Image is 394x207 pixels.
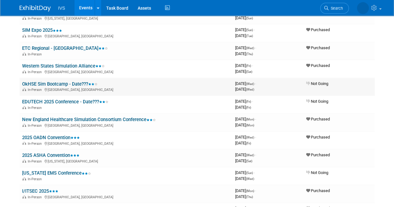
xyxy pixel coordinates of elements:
span: [DATE] [235,194,253,199]
span: Purchased [306,45,330,50]
img: In-Person Event [22,16,26,20]
a: Western States Simulation Alliance [22,63,105,69]
a: SIM Expo 2025 [22,27,62,33]
span: [DATE] [235,123,254,127]
img: In-Person Event [22,52,26,55]
span: In-Person [28,52,44,56]
span: Purchased [306,188,330,193]
span: - [255,81,256,86]
span: Purchased [306,135,330,139]
img: In-Person Event [22,124,26,127]
span: In-Person [28,106,44,110]
span: [DATE] [235,105,251,110]
span: IVS [58,6,65,11]
a: [US_STATE] EMS Conference [22,170,91,176]
span: (Mon) [246,189,254,193]
span: (Wed) [246,153,254,157]
span: (Wed) [246,88,254,91]
a: I/ITSEC 2025 [22,188,58,194]
img: In-Person Event [22,70,26,73]
span: (Mon) [246,118,254,121]
span: In-Person [28,195,44,199]
span: - [255,45,256,50]
span: - [255,153,256,157]
img: In-Person Event [22,159,26,162]
span: Not Going [306,81,328,86]
span: [DATE] [235,51,253,56]
span: [DATE] [235,45,256,50]
span: (Sun) [246,16,253,20]
span: (Wed) [246,46,254,50]
span: [DATE] [235,33,253,38]
span: Not Going [306,99,328,104]
a: 2025 OADN Convention [22,135,80,140]
span: In-Person [28,142,44,146]
span: In-Person [28,177,44,181]
div: [GEOGRAPHIC_DATA], [GEOGRAPHIC_DATA] [22,87,230,92]
span: (Wed) [246,82,254,86]
div: [GEOGRAPHIC_DATA], [GEOGRAPHIC_DATA] [22,123,230,128]
span: In-Person [28,124,44,128]
div: [GEOGRAPHIC_DATA], [GEOGRAPHIC_DATA] [22,194,230,199]
img: In-Person Event [22,177,26,180]
span: (Sat) [246,70,252,73]
img: In-Person Event [22,195,26,198]
span: (Tue) [246,34,253,38]
a: 2025 ASHA Convention [22,153,79,158]
span: [DATE] [235,16,253,20]
a: OkHSE Sim Bootcamp - Date??? [22,81,97,87]
img: In-Person Event [22,88,26,91]
span: [DATE] [235,170,255,175]
span: [DATE] [235,117,256,121]
span: [DATE] [235,69,252,74]
span: In-Person [28,70,44,74]
span: - [255,135,256,139]
span: - [252,99,253,104]
span: - [255,188,256,193]
span: [DATE] [235,188,256,193]
a: New England Healthcare Simulation Consortium Conference [22,117,156,122]
span: [DATE] [235,99,253,104]
span: [DATE] [235,153,256,157]
span: (Fri) [246,64,251,68]
img: In-Person Event [22,34,26,37]
img: In-Person Event [22,106,26,109]
span: In-Person [28,159,44,163]
div: [US_STATE], [GEOGRAPHIC_DATA] [22,16,230,21]
div: [GEOGRAPHIC_DATA], [GEOGRAPHIC_DATA] [22,141,230,146]
span: - [252,63,253,68]
span: (Fri) [246,142,251,145]
img: In-Person Event [22,142,26,145]
span: (Sun) [246,28,253,32]
span: (Wed) [246,136,254,139]
span: [DATE] [235,141,251,145]
span: [DATE] [235,87,254,92]
span: - [255,117,256,121]
a: Search [320,3,349,14]
div: [GEOGRAPHIC_DATA], [GEOGRAPHIC_DATA] [22,33,230,38]
span: Search [329,6,343,11]
img: Carrie Rhoads [357,2,369,14]
span: Not Going [306,170,328,175]
span: In-Person [28,34,44,38]
span: [DATE] [235,27,255,32]
div: [US_STATE], [GEOGRAPHIC_DATA] [22,158,230,163]
div: [GEOGRAPHIC_DATA], [GEOGRAPHIC_DATA] [22,69,230,74]
a: EDUTECH 2025 Conference - Date??? [22,99,108,105]
a: ETC Regional - [GEOGRAPHIC_DATA] [22,45,108,51]
span: (Wed) [246,177,254,181]
span: - [254,27,255,32]
span: In-Person [28,88,44,92]
span: [DATE] [235,176,254,181]
span: Purchased [306,63,330,68]
span: (Sun) [246,171,253,175]
span: (Fri) [246,106,251,109]
span: [DATE] [235,63,253,68]
span: (Thu) [246,52,253,56]
span: (Thu) [246,195,253,199]
img: ExhibitDay [20,5,51,12]
span: Purchased [306,153,330,157]
span: In-Person [28,16,44,21]
span: (Mon) [246,124,254,127]
span: (Sat) [246,159,252,163]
